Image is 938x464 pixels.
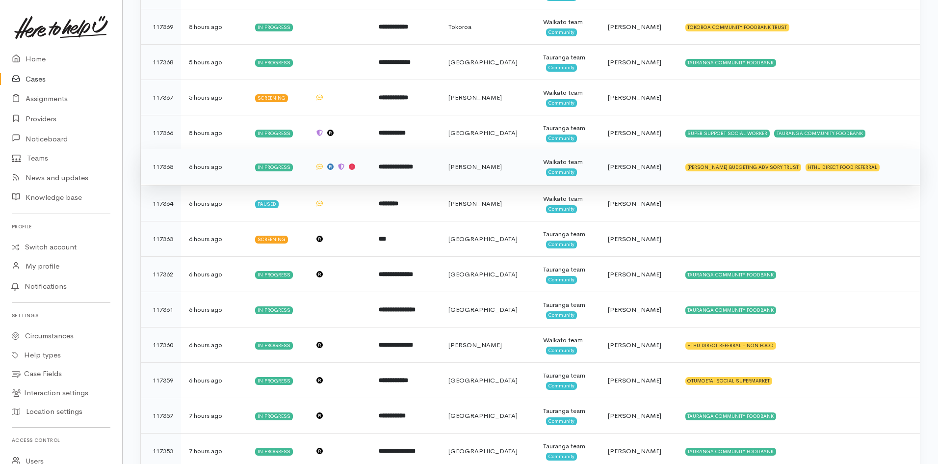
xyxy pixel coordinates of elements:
span: [GEOGRAPHIC_DATA] [448,235,518,243]
div: In progress [255,448,293,456]
span: Community [546,64,577,72]
span: [PERSON_NAME] [608,23,661,31]
span: [PERSON_NAME] [608,447,661,455]
span: Community [546,168,577,176]
div: In progress [255,130,293,137]
div: TAURANGA COMMUNITY FOODBANK [685,306,777,314]
td: 117364 [141,186,181,221]
span: [PERSON_NAME] [608,199,661,208]
td: 7 hours ago [181,398,247,434]
div: Tauranga team [543,441,592,451]
td: 5 hours ago [181,115,247,151]
span: [PERSON_NAME] [608,129,661,137]
span: Tokoroa [448,23,471,31]
div: TAURANGA COMMUNITY FOODBANK [685,59,777,67]
span: [PERSON_NAME] [448,341,502,349]
span: Community [546,135,577,142]
span: [PERSON_NAME] [608,93,661,102]
h6: Access control [12,434,110,447]
div: TAURANGA COMMUNITY FOODBANK [685,448,777,456]
span: [PERSON_NAME] [608,341,661,349]
td: 117368 [141,45,181,80]
td: 5 hours ago [181,9,247,45]
div: SUPER SUPPORT SOCIAL WORKER [685,130,770,137]
span: [GEOGRAPHIC_DATA] [448,305,518,314]
td: 6 hours ago [181,328,247,363]
div: In progress [255,59,293,67]
td: 6 hours ago [181,363,247,398]
td: 6 hours ago [181,257,247,292]
td: 5 hours ago [181,80,247,115]
td: 117363 [141,221,181,257]
td: 6 hours ago [181,149,247,185]
div: TAURANGA COMMUNITY FOODBANK [685,412,777,420]
span: Community [546,347,577,355]
td: 117367 [141,80,181,115]
div: In progress [255,164,293,171]
span: [PERSON_NAME] [448,163,502,171]
span: [GEOGRAPHIC_DATA] [448,376,518,384]
span: Community [546,311,577,319]
div: Tauranga team [543,229,592,239]
div: Waikato team [543,88,592,98]
td: 6 hours ago [181,186,247,221]
span: Community [546,382,577,390]
span: [PERSON_NAME] [608,305,661,314]
span: [PERSON_NAME] [608,235,661,243]
span: Community [546,205,577,213]
span: [GEOGRAPHIC_DATA] [448,270,518,278]
span: [GEOGRAPHIC_DATA] [448,129,518,137]
span: [GEOGRAPHIC_DATA] [448,411,518,420]
td: 117365 [141,149,181,185]
span: Community [546,276,577,284]
div: In progress [255,342,293,350]
span: [PERSON_NAME] [448,199,502,208]
div: Screening [255,94,288,102]
div: TAURANGA COMMUNITY FOODBANK [685,271,777,279]
div: Tauranga team [543,53,592,62]
div: Paused [255,200,279,208]
td: 117360 [141,328,181,363]
div: HTHU DIRECT FOOD REFERRAL [806,164,880,171]
span: Community [546,28,577,36]
div: Tauranga team [543,265,592,274]
div: Tauranga team [543,406,592,416]
span: [PERSON_NAME] [608,58,661,66]
div: Waikato team [543,335,592,345]
div: TOKOROA COMMUNITY FOODBANK TRUST [685,24,790,31]
span: Community [546,453,577,461]
div: In progress [255,412,293,420]
span: Community [546,417,577,425]
td: 117362 [141,257,181,292]
span: Community [546,99,577,107]
td: 117366 [141,115,181,151]
td: 6 hours ago [181,221,247,257]
span: Community [546,241,577,248]
div: Tauranga team [543,123,592,133]
div: In progress [255,377,293,385]
span: [PERSON_NAME] [608,411,661,420]
span: [PERSON_NAME] [608,376,661,384]
td: 117369 [141,9,181,45]
h6: Profile [12,220,110,233]
span: [PERSON_NAME] [608,163,661,171]
div: Waikato team [543,194,592,204]
div: Waikato team [543,17,592,27]
td: 117359 [141,363,181,398]
div: Tauranga team [543,300,592,310]
span: [GEOGRAPHIC_DATA] [448,447,518,455]
div: Waikato team [543,157,592,167]
div: [PERSON_NAME] BUDGETING ADVISORY TRUST [685,164,802,171]
span: [PERSON_NAME] [448,93,502,102]
div: Tauranga team [543,371,592,381]
td: 117361 [141,292,181,328]
div: In progress [255,24,293,31]
span: [PERSON_NAME] [608,270,661,278]
div: Screening [255,236,288,244]
div: TAURANGA COMMUNITY FOODBANK [774,130,865,137]
div: In progress [255,271,293,279]
div: In progress [255,306,293,314]
span: [GEOGRAPHIC_DATA] [448,58,518,66]
td: 6 hours ago [181,292,247,328]
div: HTHU DIRECT REFERRAL - NON FOOD [685,342,777,350]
